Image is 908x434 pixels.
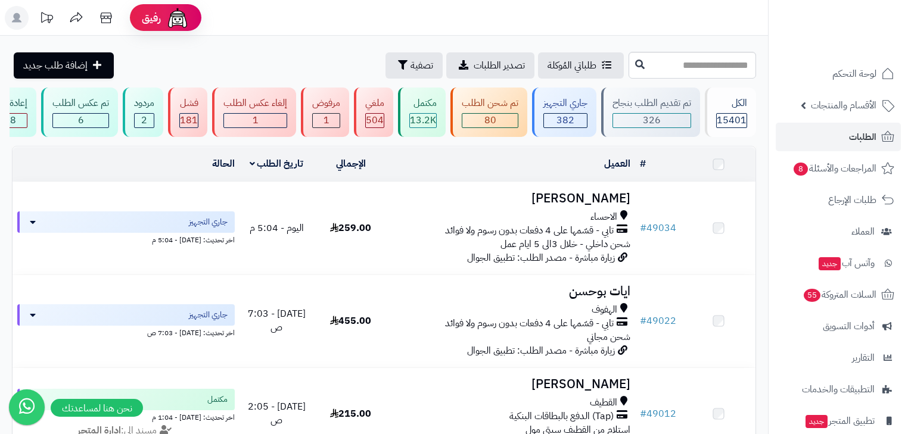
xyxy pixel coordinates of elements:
span: تابي - قسّمها على 4 دفعات بدون رسوم ولا فوائد [445,317,614,330]
div: تم تقديم الطلب بنجاح [612,96,691,110]
span: الهفوف [592,303,617,317]
div: 504 [366,114,384,127]
div: اخر تحديث: [DATE] - 7:03 ص [17,326,235,338]
span: 2 [141,113,147,127]
span: زيارة مباشرة - مصدر الطلب: تطبيق الجوال [467,251,615,265]
span: 455.00 [330,314,371,328]
a: إضافة طلب جديد [14,52,114,79]
span: التقارير [852,349,875,366]
div: تم عكس الطلب [52,96,109,110]
span: الاحساء [590,210,617,224]
span: إضافة طلب جديد [23,58,88,73]
span: شحن داخلي - خلال 3الى 5 ايام عمل [500,237,630,251]
span: جاري التجهيز [189,309,228,321]
span: 1 [324,113,329,127]
span: الطلبات [849,129,876,145]
div: مكتمل [409,96,437,110]
a: الطلبات [776,123,901,151]
span: مكتمل [207,394,228,405]
img: logo-2.png [827,32,897,57]
span: طلبات الإرجاع [828,192,876,208]
div: 1 [313,114,340,127]
span: تابي - قسّمها على 4 دفعات بدون رسوم ولا فوائد [445,224,614,238]
div: الكل [716,96,747,110]
span: (Tap) الدفع بالبطاقات البنكية [509,410,614,423]
a: مكتمل 13.2K [396,88,448,137]
span: السلات المتروكة [803,286,876,303]
span: أدوات التسويق [823,318,875,335]
div: 13180 [410,114,436,127]
a: تصدير الطلبات [446,52,534,79]
a: #49022 [640,314,676,328]
a: تاريخ الطلب [250,157,304,171]
span: وآتس آب [817,255,875,271]
span: الأقسام والمنتجات [811,97,876,114]
div: فشل [179,96,198,110]
a: الحالة [212,157,235,171]
a: التقارير [776,344,901,372]
a: جاري التجهيز 382 [530,88,599,137]
span: 80 [484,113,496,127]
a: تم عكس الطلب 6 [39,88,120,137]
a: #49012 [640,407,676,421]
span: شحن مجاني [587,330,630,344]
a: طلباتي المُوكلة [538,52,624,79]
a: التطبيقات والخدمات [776,375,901,404]
a: الإجمالي [336,157,366,171]
a: إلغاء عكس الطلب 1 [210,88,298,137]
a: المراجعات والأسئلة8 [776,154,901,183]
a: تم شحن الطلب 80 [448,88,530,137]
a: # [640,157,646,171]
div: إلغاء عكس الطلب [223,96,287,110]
div: 80 [462,114,518,127]
span: 13.2K [410,113,436,127]
span: تصدير الطلبات [474,58,525,73]
a: العملاء [776,217,901,246]
div: 6 [53,114,108,127]
span: اليوم - 5:04 م [250,221,304,235]
span: 55 [804,289,820,302]
h3: ايات بوحسن [393,285,630,298]
div: 382 [544,114,587,127]
span: 215.00 [330,407,371,421]
div: 326 [613,114,691,127]
a: فشل 181 [166,88,210,137]
span: 326 [643,113,661,127]
h3: [PERSON_NAME] [393,377,630,391]
a: ملغي 504 [352,88,396,137]
h3: [PERSON_NAME] [393,192,630,205]
span: 181 [180,113,198,127]
span: المراجعات والأسئلة [792,160,876,177]
span: 8 [794,163,808,176]
span: رفيق [142,11,161,25]
a: #49034 [640,221,676,235]
span: القطيف [590,396,617,410]
span: جاري التجهيز [189,216,228,228]
button: تصفية [385,52,443,79]
a: وآتس آبجديد [776,249,901,277]
a: السلات المتروكة55 [776,280,901,309]
img: ai-face.png [166,6,189,30]
span: 504 [366,113,384,127]
span: # [640,314,646,328]
a: مردود 2 [120,88,166,137]
div: 1 [224,114,287,127]
span: تطبيق المتجر [804,413,875,429]
span: 15401 [717,113,747,127]
div: تم شحن الطلب [462,96,518,110]
span: # [640,221,646,235]
span: 382 [556,113,574,127]
span: [DATE] - 2:05 ص [248,399,306,427]
span: التطبيقات والخدمات [802,381,875,398]
a: تحديثات المنصة [32,6,61,33]
a: أدوات التسويق [776,312,901,341]
span: # [640,407,646,421]
span: 259.00 [330,221,371,235]
span: جديد [806,415,828,428]
span: جديد [819,257,841,270]
div: اخر تحديث: [DATE] - 5:04 م [17,233,235,245]
div: ملغي [365,96,384,110]
span: [DATE] - 7:03 ص [248,307,306,335]
a: طلبات الإرجاع [776,186,901,214]
span: تصفية [411,58,433,73]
